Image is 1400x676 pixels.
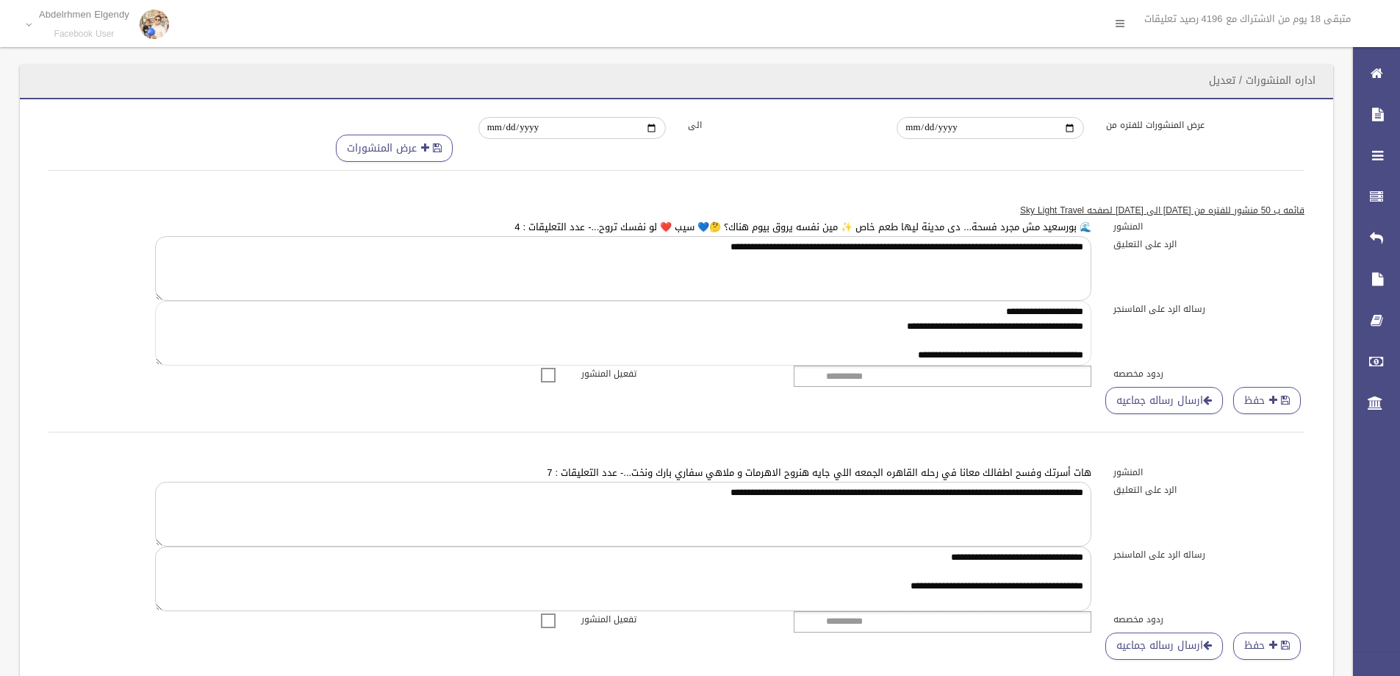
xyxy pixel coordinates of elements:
[1102,547,1315,563] label: رساله الرد على الماسنجر
[1102,218,1315,235] label: المنشور
[1102,482,1315,498] label: الرد على التعليق
[1102,464,1315,480] label: المنشور
[1095,117,1304,133] label: عرض المنشورات للفتره من
[570,611,783,627] label: تفعيل المنشور
[39,9,129,20] p: Abdelrhmen Elgendy
[1020,202,1304,218] u: قائمه ب 50 منشور للفتره من [DATE] الى [DATE] لصفحه Sky Light Travel
[1102,366,1315,382] label: ردود مخصصه
[336,135,453,162] button: عرض المنشورات
[1102,236,1315,252] label: الرد على التعليق
[1233,387,1301,414] button: حفظ
[39,29,129,40] small: Facebook User
[547,463,1091,482] a: هات أسرتك وفسح اطفالك معانا في رحله القاهره الجمعه اللي جايه هنروح الاهرمات و ملاهي سفاري بارك ون...
[1233,633,1301,660] button: حفظ
[1105,387,1223,414] a: ارسال رساله جماعيه
[570,366,783,382] label: تفعيل المنشور
[1105,633,1223,660] a: ارسال رساله جماعيه
[514,218,1091,236] a: 🌊 بورسعيد مش مجرد فسحة... دى مدينة ليها طعم خاص ✨ مين نفسه يروق بيوم هناك؟ 🤔💙 سيب ❤️ لو نفسك تروح...
[1191,66,1333,95] header: اداره المنشورات / تعديل
[677,117,886,133] label: الى
[1102,611,1315,627] label: ردود مخصصه
[1102,301,1315,317] label: رساله الرد على الماسنجر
